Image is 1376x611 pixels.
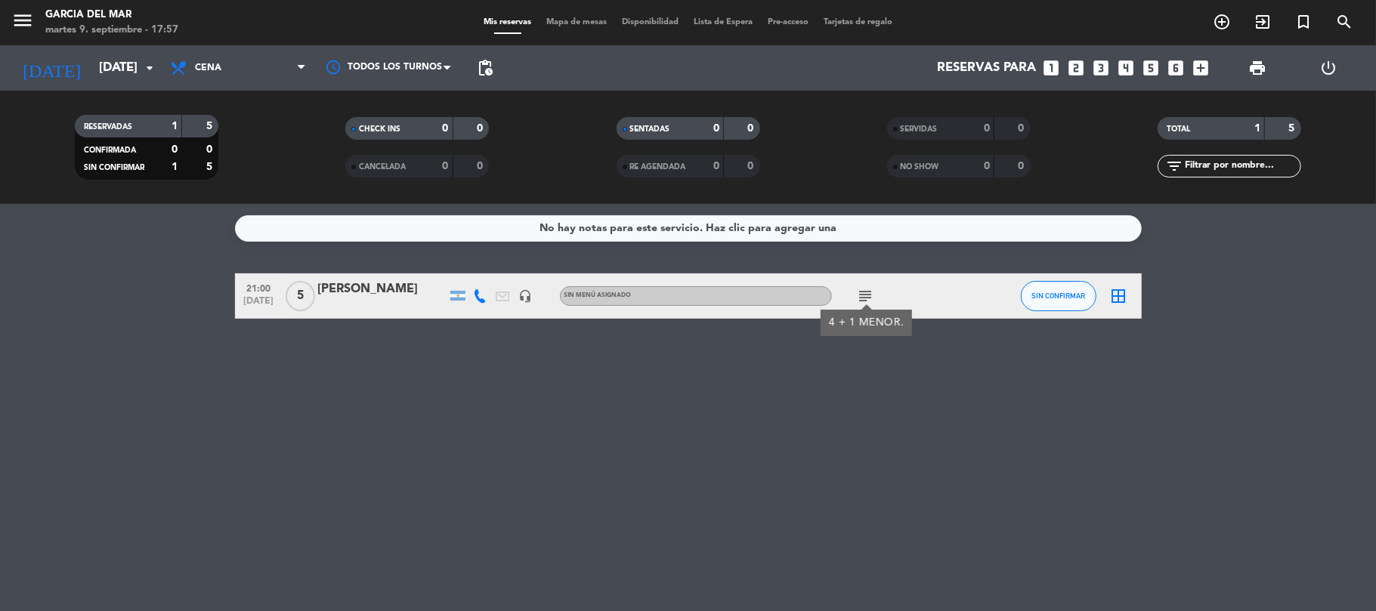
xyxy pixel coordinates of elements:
[1254,123,1260,134] strong: 1
[1183,158,1300,174] input: Filtrar por nombre...
[1293,45,1365,91] div: LOG OUT
[206,144,215,155] strong: 0
[1192,58,1211,78] i: add_box
[630,163,686,171] span: RE AGENDADA
[476,59,494,77] span: pending_actions
[1167,125,1190,133] span: TOTAL
[206,121,215,131] strong: 5
[901,125,938,133] span: SERVIDAS
[564,292,632,298] span: Sin menú asignado
[477,123,486,134] strong: 0
[1165,157,1183,175] i: filter_list
[1067,58,1087,78] i: looks_two
[172,162,178,172] strong: 1
[1018,161,1027,171] strong: 0
[84,123,132,131] span: RESERVADAS
[938,61,1037,76] span: Reservas para
[1335,13,1353,31] i: search
[1117,58,1136,78] i: looks_4
[476,18,539,26] span: Mis reservas
[1092,58,1112,78] i: looks_3
[1213,13,1231,31] i: add_circle_outline
[84,147,136,154] span: CONFIRMADA
[45,23,178,38] div: martes 9. septiembre - 17:57
[1042,58,1062,78] i: looks_one
[141,59,159,77] i: arrow_drop_down
[477,161,486,171] strong: 0
[828,315,904,331] div: 4 + 1 MENOR.
[11,51,91,85] i: [DATE]
[240,296,278,313] span: [DATE]
[240,279,278,296] span: 21:00
[760,18,816,26] span: Pre-acceso
[443,123,449,134] strong: 0
[1254,13,1272,31] i: exit_to_app
[539,18,614,26] span: Mapa de mesas
[1018,123,1027,134] strong: 0
[11,9,34,32] i: menu
[84,164,144,171] span: SIN CONFIRMAR
[359,163,406,171] span: CANCELADA
[195,63,221,73] span: Cena
[318,279,447,299] div: [PERSON_NAME]
[984,123,990,134] strong: 0
[1288,123,1297,134] strong: 5
[713,123,719,134] strong: 0
[614,18,686,26] span: Disponibilidad
[713,161,719,171] strong: 0
[1320,59,1338,77] i: power_settings_new
[747,161,756,171] strong: 0
[984,161,990,171] strong: 0
[206,162,215,172] strong: 5
[901,163,939,171] span: NO SHOW
[747,123,756,134] strong: 0
[286,281,315,311] span: 5
[443,161,449,171] strong: 0
[11,9,34,37] button: menu
[1294,13,1313,31] i: turned_in_not
[1021,281,1096,311] button: SIN CONFIRMAR
[45,8,178,23] div: Garcia del Mar
[630,125,670,133] span: SENTADAS
[540,220,836,237] div: No hay notas para este servicio. Haz clic para agregar una
[1142,58,1161,78] i: looks_5
[359,125,400,133] span: CHECK INS
[1031,292,1085,300] span: SIN CONFIRMAR
[686,18,760,26] span: Lista de Espera
[816,18,900,26] span: Tarjetas de regalo
[1167,58,1186,78] i: looks_6
[172,144,178,155] strong: 0
[857,287,875,305] i: subject
[1110,287,1128,305] i: border_all
[172,121,178,131] strong: 1
[519,289,533,303] i: headset_mic
[1248,59,1266,77] span: print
